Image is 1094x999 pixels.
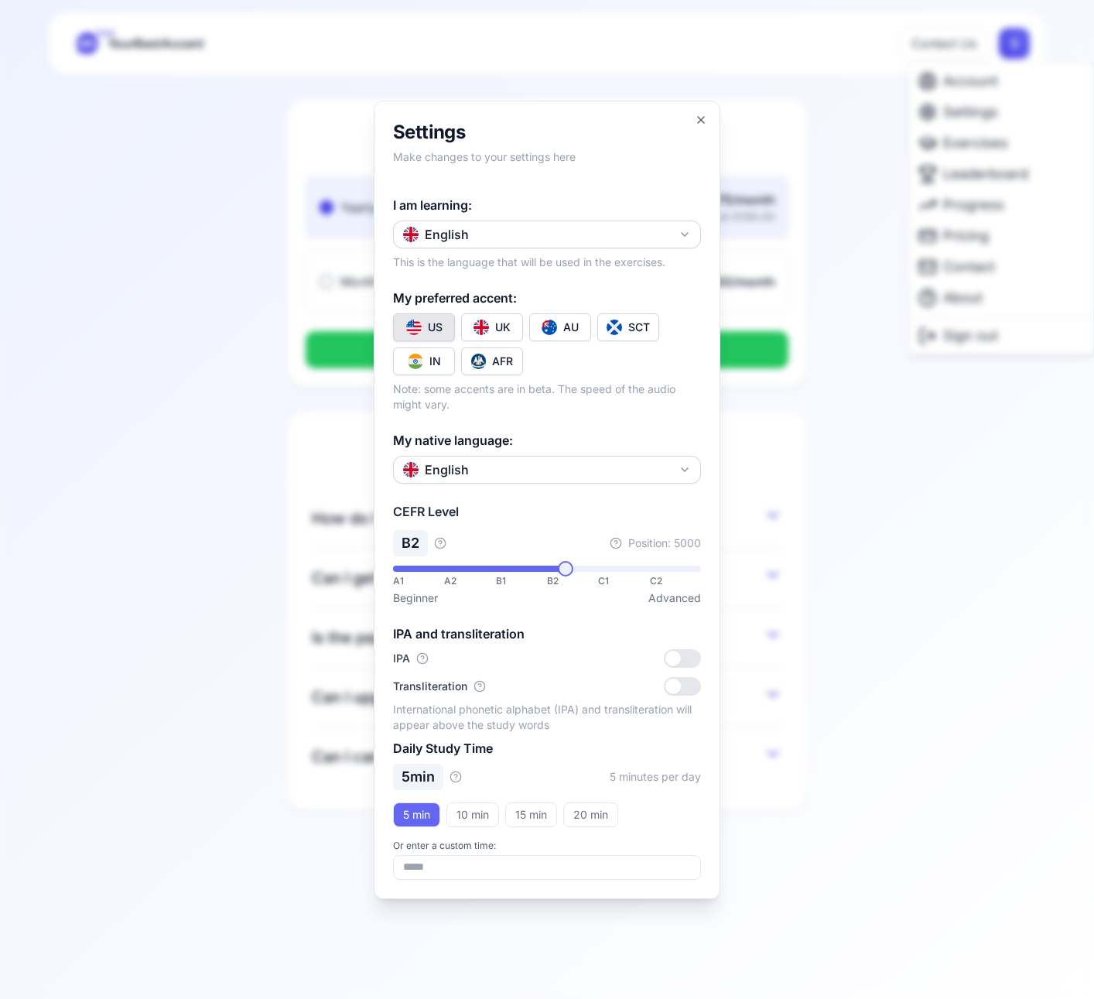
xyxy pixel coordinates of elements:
div: B2 [547,575,598,587]
div: 5 min [393,764,443,790]
img: en [403,227,419,242]
button: Toggle en-IN [393,347,455,375]
div: UK [495,320,511,335]
label: My native language: [393,431,513,450]
label: Daily Study Time [393,741,493,756]
img: en-US-AFR flag [471,354,486,369]
img: au [542,320,557,335]
span: Position: 5000 [628,535,701,551]
img: gb-sct [607,320,622,335]
button: Toggle en-GB-SCT [597,313,659,341]
p: This is the language that will be used in the exercises. [393,255,665,270]
button: Toggle en-US [393,313,455,341]
div: C1 [598,575,649,587]
label: My preferred accent: [393,290,517,306]
h3: CEFR Level [393,502,701,521]
label: Or enter a custom time: [393,840,701,852]
span: 5 minutes per day [610,769,701,785]
button: 20 min [563,802,618,827]
div: A1 [393,575,444,587]
span: Advanced [648,590,701,606]
p: Make changes to your settings here [393,149,701,165]
label: IPA and transliteration [393,626,525,641]
button: 10 min [446,802,499,827]
div: SCT [628,320,650,335]
div: B2 [393,530,428,556]
p: Note: some accents are in beta. The speed of the audio might vary. [393,381,701,412]
img: us [406,320,422,335]
div: English [403,460,469,479]
div: AFR [492,354,513,369]
div: IN [429,354,441,369]
div: B1 [496,575,547,587]
div: AU [563,320,579,335]
span: Transliteration [393,679,467,694]
button: Toggle en-UK [461,313,523,341]
p: International phonetic alphabet (IPA) and transliteration will appear above the study words [393,702,701,733]
img: uk [473,320,489,335]
img: en [403,462,419,477]
div: US [428,320,443,335]
button: Toggle en-AU [529,313,591,341]
div: English [403,225,469,244]
div: A2 [444,575,495,587]
img: in [408,354,423,369]
span: Beginner [393,590,438,606]
label: I am learning: [393,196,472,214]
span: IPA [393,651,410,666]
div: C2 [650,575,701,587]
button: 5 min [393,802,440,827]
button: Toggle en-US-AFR [461,347,523,375]
h2: Settings [393,120,701,145]
button: 15 min [505,802,557,827]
